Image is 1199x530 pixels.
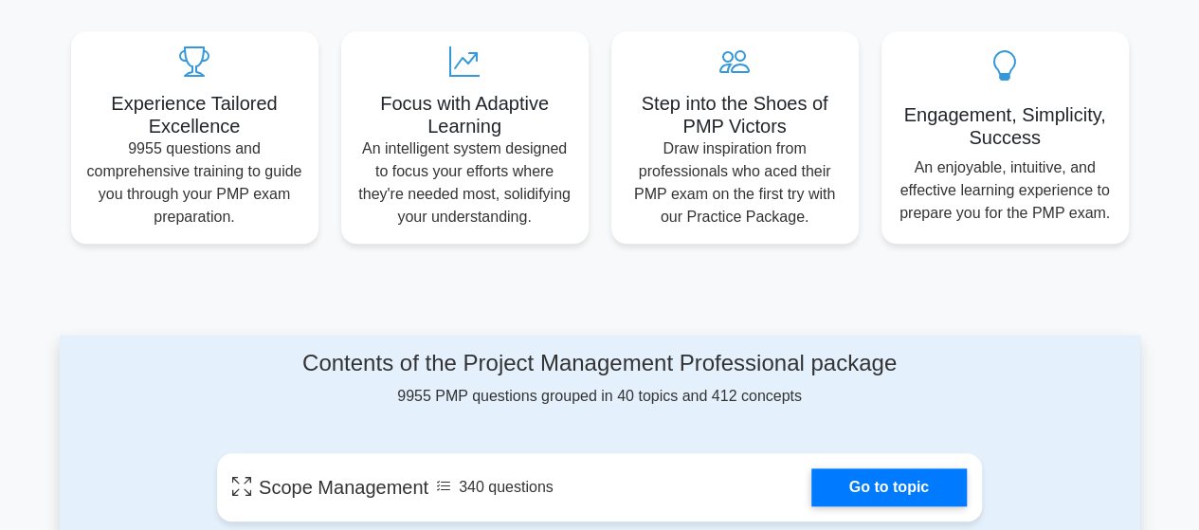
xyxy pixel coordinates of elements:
p: 9955 questions and comprehensive training to guide you through your PMP exam preparation. [86,137,303,228]
h5: Experience Tailored Excellence [86,92,303,137]
p: An intelligent system designed to focus your efforts where they're needed most, solidifying your ... [356,137,573,228]
h5: Focus with Adaptive Learning [356,92,573,137]
p: An enjoyable, intuitive, and effective learning experience to prepare you for the PMP exam. [897,156,1114,225]
h5: Step into the Shoes of PMP Victors [627,92,844,137]
a: Go to topic [811,468,967,506]
div: 9955 PMP questions grouped in 40 topics and 412 concepts [217,350,982,408]
h5: Engagement, Simplicity, Success [897,103,1114,149]
h4: Contents of the Project Management Professional package [217,350,982,377]
p: Draw inspiration from professionals who aced their PMP exam on the first try with our Practice Pa... [627,137,844,228]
